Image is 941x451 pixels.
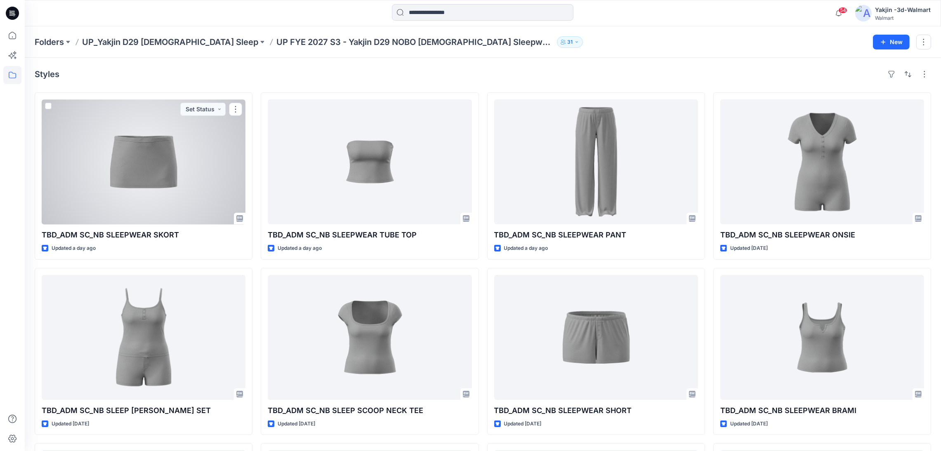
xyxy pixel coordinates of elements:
a: TBD_ADM SC_NB SLEEPWEAR SKORT [42,99,245,224]
a: TBD_ADM SC_NB SLEEP SCOOP NECK TEE [268,275,472,400]
div: Walmart [875,15,931,21]
a: UP_Yakjin D29 [DEMOGRAPHIC_DATA] Sleep [82,36,258,48]
p: UP FYE 2027 S3 - Yakjin D29 NOBO [DEMOGRAPHIC_DATA] Sleepwear [276,36,554,48]
p: Updated [DATE] [730,244,768,253]
a: TBD_ADM SC_NB SLEEP CAMI BOXER SET [42,275,245,400]
button: 31 [557,36,583,48]
p: TBD_ADM SC_NB SLEEPWEAR TUBE TOP [268,229,472,241]
p: Updated [DATE] [52,420,89,428]
h4: Styles [35,69,59,79]
p: 31 [567,38,573,47]
p: Updated [DATE] [504,420,542,428]
img: avatar [855,5,872,21]
button: New [873,35,910,49]
p: Updated [DATE] [278,420,315,428]
p: Updated [DATE] [730,420,768,428]
p: TBD_ADM SC_NB SLEEPWEAR SKORT [42,229,245,241]
a: TBD_ADM SC_NB SLEEPWEAR ONSIE [720,99,924,224]
a: TBD_ADM SC_NB SLEEPWEAR SHORT [494,275,698,400]
p: TBD_ADM SC_NB SLEEP [PERSON_NAME] SET [42,405,245,416]
a: TBD_ADM SC_NB SLEEPWEAR PANT [494,99,698,224]
p: TBD_ADM SC_NB SLEEPWEAR PANT [494,229,698,241]
div: Yakjin -3d-Walmart [875,5,931,15]
p: TBD_ADM SC_NB SLEEP SCOOP NECK TEE [268,405,472,416]
p: Updated a day ago [52,244,96,253]
p: Updated a day ago [278,244,322,253]
p: TBD_ADM SC_NB SLEEPWEAR SHORT [494,405,698,416]
p: TBD_ADM SC_NB SLEEPWEAR BRAMI [720,405,924,416]
p: TBD_ADM SC_NB SLEEPWEAR ONSIE [720,229,924,241]
a: TBD_ADM SC_NB SLEEPWEAR TUBE TOP [268,99,472,224]
a: Folders [35,36,64,48]
a: TBD_ADM SC_NB SLEEPWEAR BRAMI [720,275,924,400]
p: Updated a day ago [504,244,548,253]
span: 54 [838,7,847,14]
